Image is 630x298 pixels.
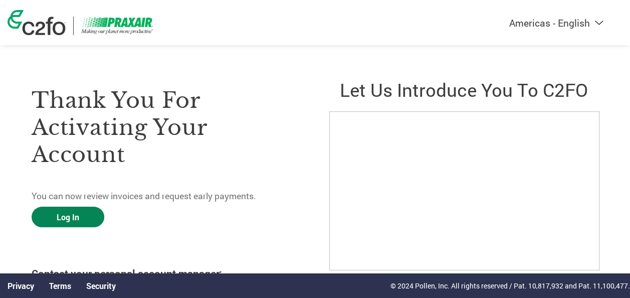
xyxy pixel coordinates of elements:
a: Log In [32,207,104,227]
h2: Let us introduce you to C2FO [329,77,598,102]
img: c2fo logo [8,10,66,35]
a: Terms [49,280,71,291]
a: Privacy [8,280,34,291]
img: Praxair [81,17,154,35]
iframe: C2FO Introduction Video [329,111,599,270]
h4: Contact your personal account manager: [32,266,301,280]
a: Security [86,280,116,291]
p: © 2024 Pollen, Inc. All rights reserved / Pat. 10,817,932 and Pat. 11,100,477. [390,280,630,291]
h3: Thank you for activating your account [32,87,301,168]
p: You can now review invoices and request early payments. [32,190,301,203]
